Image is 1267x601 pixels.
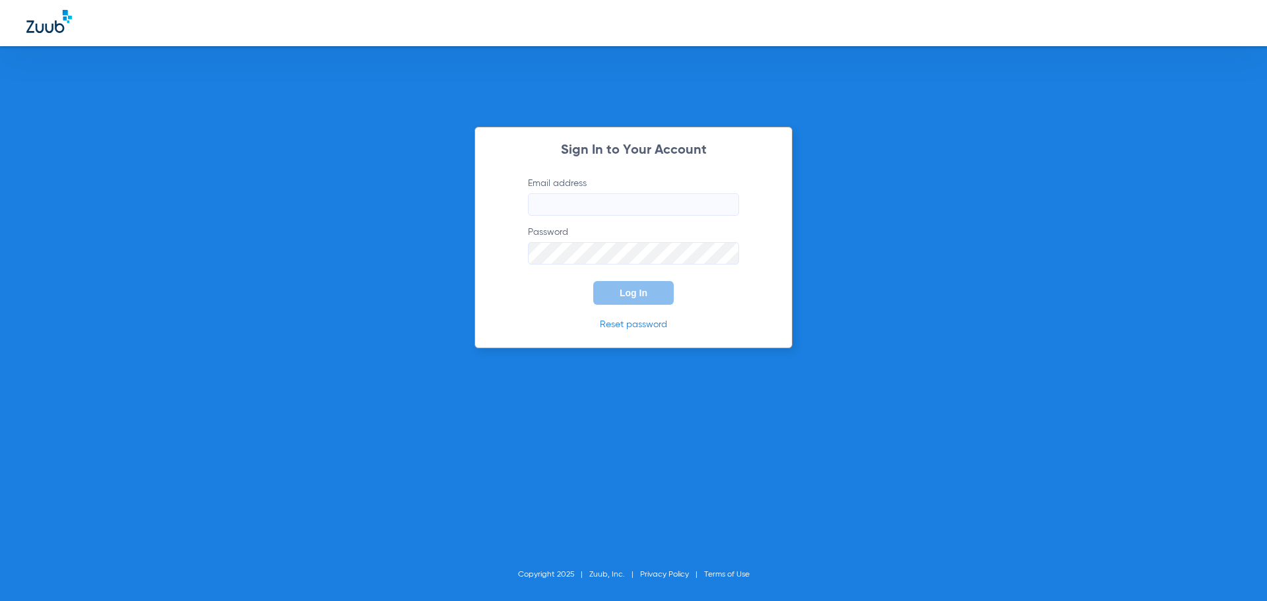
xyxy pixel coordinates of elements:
h2: Sign In to Your Account [508,144,759,157]
a: Privacy Policy [640,571,689,579]
label: Password [528,226,739,265]
input: Password [528,242,739,265]
img: Zuub Logo [26,10,72,33]
li: Copyright 2025 [518,568,589,581]
button: Log In [593,281,674,305]
span: Log In [620,288,647,298]
input: Email address [528,193,739,216]
li: Zuub, Inc. [589,568,640,581]
a: Terms of Use [704,571,750,579]
a: Reset password [600,320,667,329]
label: Email address [528,177,739,216]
